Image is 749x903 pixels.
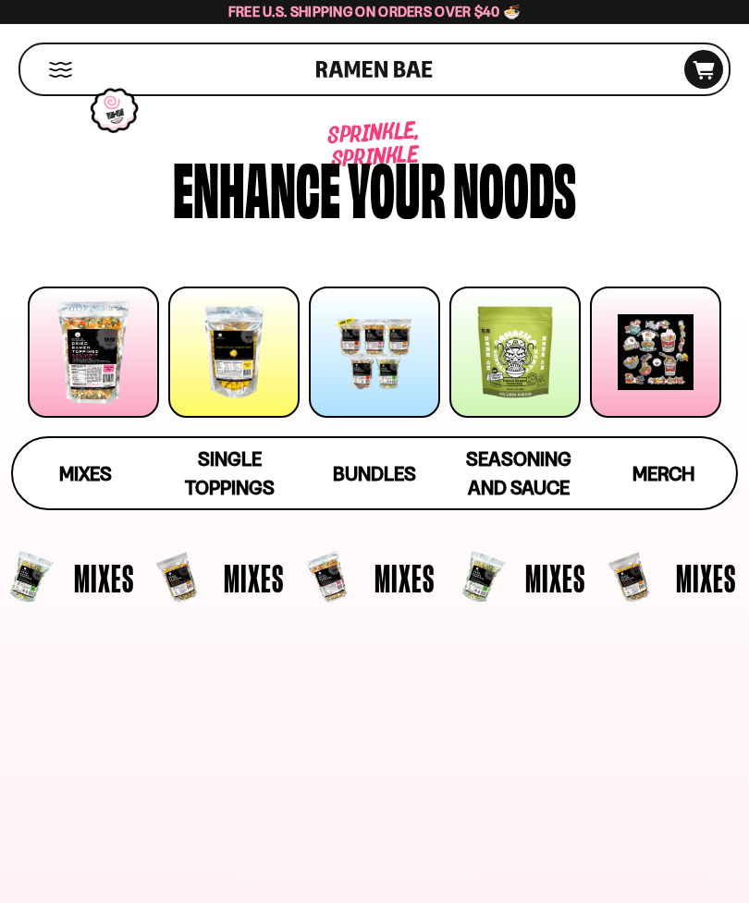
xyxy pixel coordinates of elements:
button: Mobile Menu Trigger [48,62,73,78]
span: Free U.S. Shipping on Orders over $40 🍜 [228,3,522,20]
div: noods [453,154,576,220]
span: Bundles [333,462,416,485]
span: Mixes [676,558,736,597]
a: Mixes [13,438,157,508]
span: Seasoning and Sauce [466,447,571,499]
span: Mixes [59,462,112,485]
a: Seasoning and Sauce [447,438,591,508]
span: Mixes [525,558,585,597]
span: Mixes [374,558,435,597]
span: Mixes [224,558,284,597]
span: Mixes [74,558,134,597]
a: Bundles [302,438,447,508]
span: Merch [632,462,694,485]
div: Enhance [173,154,340,220]
div: your [348,154,446,220]
a: Single Toppings [157,438,301,508]
a: Merch [592,438,736,508]
span: Single Toppings [185,447,275,499]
